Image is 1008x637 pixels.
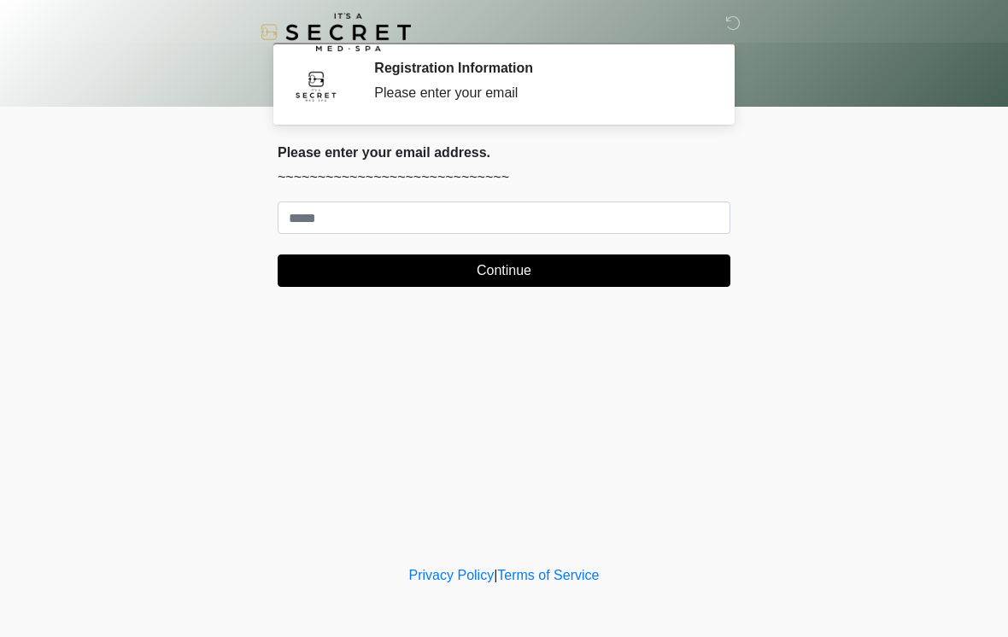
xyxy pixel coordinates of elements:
img: It's A Secret Med Spa Logo [261,13,411,51]
button: Continue [278,254,730,287]
a: Terms of Service [497,568,599,582]
h2: Please enter your email address. [278,144,730,161]
h2: Registration Information [374,60,705,76]
a: Privacy Policy [409,568,495,582]
img: Agent Avatar [290,60,342,111]
a: | [494,568,497,582]
div: Please enter your email [374,83,705,103]
p: ~~~~~~~~~~~~~~~~~~~~~~~~~~~~~ [278,167,730,188]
